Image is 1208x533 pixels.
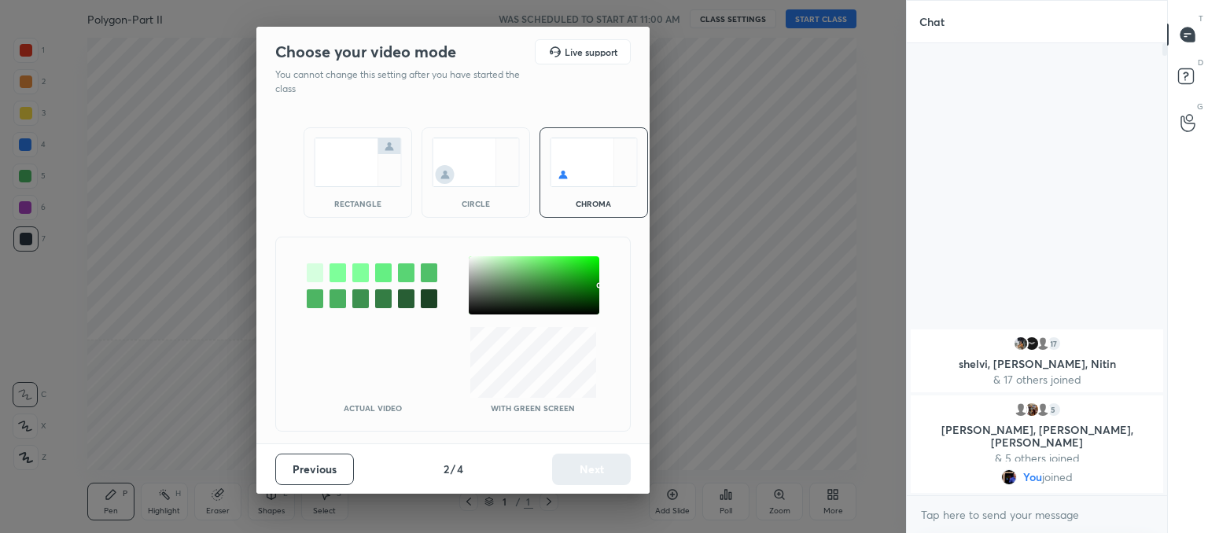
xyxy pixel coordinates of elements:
div: 5 [1046,402,1062,417]
img: default.png [1013,402,1029,417]
h4: 2 [444,461,449,477]
img: chromaScreenIcon.c19ab0a0.svg [550,138,638,187]
p: D [1198,57,1203,68]
img: circleScreenIcon.acc0effb.svg [432,138,520,187]
div: grid [907,326,1167,496]
h4: / [451,461,455,477]
div: rectangle [326,200,389,208]
p: G [1197,101,1203,112]
h2: Choose your video mode [275,42,456,62]
p: & 17 others joined [920,373,1154,386]
p: With green screen [491,404,575,412]
p: shelvi, [PERSON_NAME], Nitin [920,358,1154,370]
button: Previous [275,454,354,485]
span: You [1023,471,1042,483]
p: T [1199,13,1203,24]
div: circle [444,200,507,208]
img: default.png [1035,336,1051,351]
p: & 5 others joined [920,452,1154,465]
img: 27010506410640a780606c308ed45937.jpg [1024,402,1040,417]
span: joined [1042,471,1073,483]
img: 64341ef51293436c9ec1cb5ac37470a2.jpg [1013,336,1029,351]
img: default.png [1035,402,1051,417]
h4: 4 [457,461,463,477]
img: normalScreenIcon.ae25ed63.svg [314,138,402,187]
img: 2061d1d6015d4b439098415aa0faaf94.jpg [1024,336,1040,351]
h5: Live support [565,47,617,57]
div: chroma [562,200,625,208]
div: 17 [1046,336,1062,351]
img: a0f30a0c6af64d7ea217c9f4bc3710fc.jpg [1001,469,1017,485]
p: Actual Video [344,404,402,412]
p: You cannot change this setting after you have started the class [275,68,530,96]
p: [PERSON_NAME], [PERSON_NAME], [PERSON_NAME] [920,424,1154,449]
p: Chat [907,1,957,42]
